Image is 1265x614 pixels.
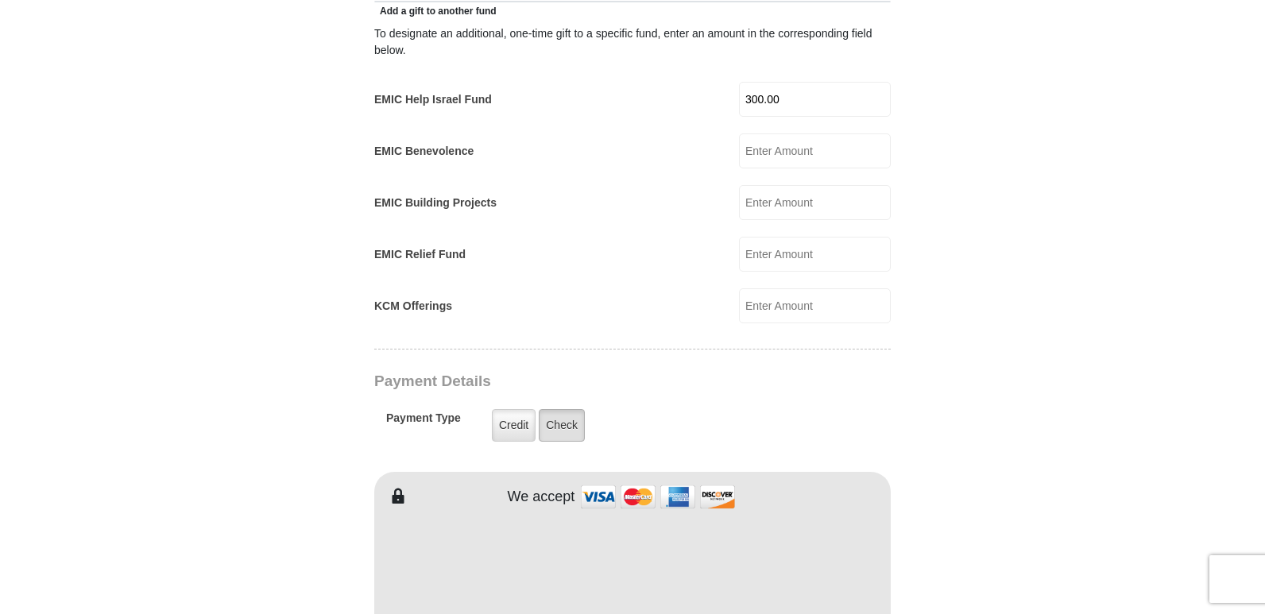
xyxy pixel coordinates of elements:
[739,82,891,117] input: Enter Amount
[374,246,466,263] label: EMIC Relief Fund
[492,409,536,442] label: Credit
[374,195,497,211] label: EMIC Building Projects
[374,91,492,108] label: EMIC Help Israel Fund
[374,373,780,391] h3: Payment Details
[374,25,891,59] div: To designate an additional, one-time gift to a specific fund, enter an amount in the correspondin...
[739,185,891,220] input: Enter Amount
[374,298,452,315] label: KCM Offerings
[374,143,474,160] label: EMIC Benevolence
[374,6,497,17] span: Add a gift to another fund
[539,409,585,442] label: Check
[739,288,891,323] input: Enter Amount
[386,411,461,433] h5: Payment Type
[578,480,737,514] img: credit cards accepted
[739,237,891,272] input: Enter Amount
[508,488,575,506] h4: We accept
[739,133,891,168] input: Enter Amount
